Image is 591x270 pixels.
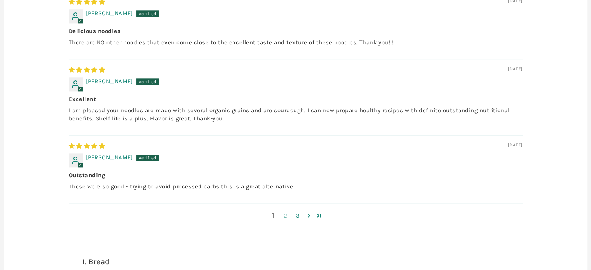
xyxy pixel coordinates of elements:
[69,95,523,103] b: Excellent
[86,154,133,161] span: [PERSON_NAME]
[69,183,523,191] p: These were so good - trying to avoid processed carbs this is a great alternative
[508,66,523,72] span: [DATE]
[69,27,523,35] b: Delicious noodles
[292,211,304,220] a: Page 3
[69,171,523,179] b: Outstanding
[86,78,133,85] span: [PERSON_NAME]
[69,106,523,123] p: I am pleased your noodles are made with several organic grains and are sourdough. I can now prepa...
[279,211,292,220] a: Page 2
[304,211,314,220] a: Page 2
[82,257,110,266] a: 1. Bread
[508,142,523,148] span: [DATE]
[86,10,133,17] span: [PERSON_NAME]
[69,143,105,150] span: 5 star review
[69,66,105,73] span: 5 star review
[314,211,324,220] a: Page 3
[69,38,523,47] p: There are NO other noodles that even come close to the excellent taste and texture of these noodl...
